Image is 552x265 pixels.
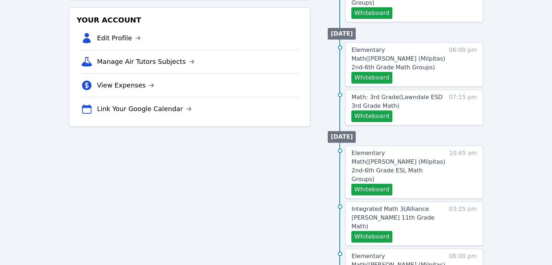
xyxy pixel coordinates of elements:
[328,28,356,40] li: [DATE]
[351,231,392,242] button: Whiteboard
[449,46,477,83] span: 06:00 pm
[351,93,445,110] a: Math: 3rd Grade(Lawndale ESD 3rd Grade Math)
[351,205,434,230] span: Integrated Math 3 ( Alliance [PERSON_NAME] 11th Grade Math )
[351,205,445,231] a: Integrated Math 3(Alliance [PERSON_NAME] 11th Grade Math)
[351,7,392,19] button: Whiteboard
[351,46,445,71] span: Elementary Math ( [PERSON_NAME] (Milpitas) 2nd-6th Grade Math Groups )
[97,104,192,114] a: Link Your Google Calendar
[75,13,304,26] h3: Your Account
[351,110,392,122] button: Whiteboard
[351,72,392,83] button: Whiteboard
[351,150,445,183] span: Elementary Math ( [PERSON_NAME] (Milpitas) 2nd-6th Grade ESL Math Groups )
[351,46,445,72] a: Elementary Math([PERSON_NAME] (Milpitas) 2nd-6th Grade Math Groups)
[449,149,477,195] span: 10:45 am
[97,33,141,43] a: Edit Profile
[351,184,392,195] button: Whiteboard
[328,131,356,143] li: [DATE]
[351,149,445,184] a: Elementary Math([PERSON_NAME] (Milpitas) 2nd-6th Grade ESL Math Groups)
[449,205,477,242] span: 03:25 pm
[97,57,195,67] a: Manage Air Tutors Subjects
[351,94,442,109] span: Math: 3rd Grade ( Lawndale ESD 3rd Grade Math )
[97,80,154,90] a: View Expenses
[449,93,477,122] span: 07:15 pm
